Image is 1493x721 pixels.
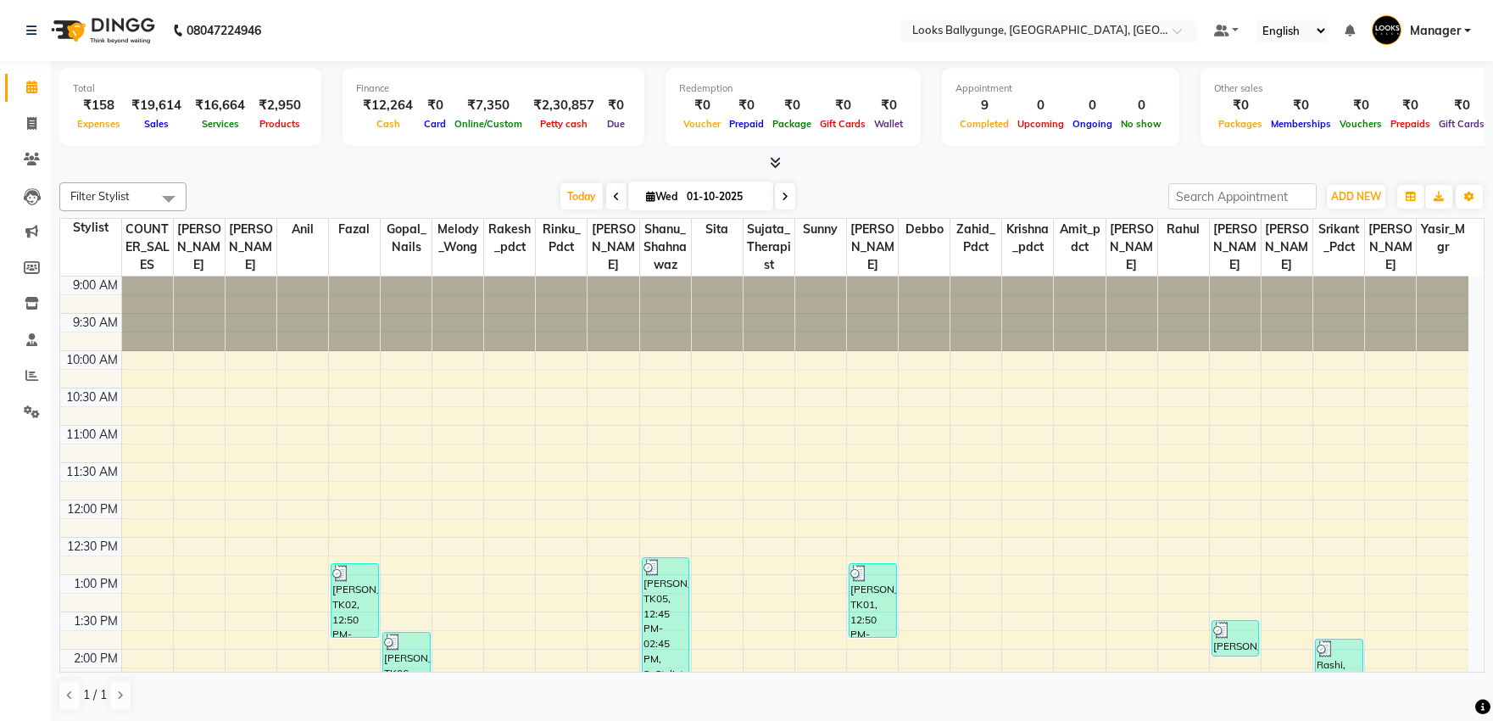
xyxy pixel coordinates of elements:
div: Total [73,81,308,96]
div: Stylist [60,219,121,237]
span: Online/Custom [450,118,526,130]
span: Filter Stylist [70,189,130,203]
span: Gopal_Nails [381,219,432,258]
span: [PERSON_NAME] [226,219,276,276]
span: Zahid_Pdct [950,219,1001,258]
span: Products [255,118,304,130]
div: 11:30 AM [63,463,121,481]
span: Melody_Wong [432,219,483,258]
div: 1:00 PM [70,575,121,593]
div: ₹2,950 [252,96,308,115]
span: Packages [1214,118,1267,130]
span: Gift Cards [1435,118,1489,130]
div: ₹16,664 [188,96,252,115]
span: [PERSON_NAME] [174,219,225,276]
div: ₹0 [1435,96,1489,115]
div: ₹0 [768,96,816,115]
span: No show [1117,118,1166,130]
div: ₹2,30,857 [526,96,601,115]
span: Due [603,118,629,130]
span: Expenses [73,118,125,130]
span: Cash [372,118,404,130]
span: Srikant_Pdct [1313,219,1364,258]
input: 2025-10-01 [682,184,766,210]
div: ₹19,614 [125,96,188,115]
div: Redemption [679,81,907,96]
span: Sales [140,118,173,130]
div: ₹0 [679,96,725,115]
button: ADD NEW [1327,185,1385,209]
div: ₹7,350 [450,96,526,115]
span: [PERSON_NAME] [588,219,638,276]
div: ₹0 [420,96,450,115]
span: Fazal [329,219,380,240]
span: Sita [692,219,743,240]
b: 08047224946 [187,7,261,54]
input: Search Appointment [1168,183,1317,210]
div: [PERSON_NAME], TK02, 12:50 PM-01:50 PM, Sr.Stylist Cut(M) (₹1000) [331,564,378,637]
span: [PERSON_NAME] [1210,219,1261,276]
span: [PERSON_NAME] [1262,219,1312,276]
div: ₹0 [816,96,870,115]
div: [PERSON_NAME] ., TK03, 01:35 PM-02:05 PM, [PERSON_NAME] Trimming (₹500) [1212,621,1259,656]
span: Prepaids [1386,118,1435,130]
span: COUNTER_SALES [122,219,173,276]
span: Petty cash [536,118,592,130]
div: ₹0 [601,96,631,115]
span: Yasir_Mgr [1417,219,1468,258]
div: 9:00 AM [70,277,121,294]
img: logo [43,7,159,54]
div: 1:30 PM [70,612,121,630]
div: [PERSON_NAME], TK05, 12:45 PM-02:45 PM, Sr.Stylist Cut(M) (₹1000),Color Touchup Inoa(M) (₹1800) [643,558,689,706]
div: Rashi, TK04, 01:50 PM-02:20 PM, Wash Conditioning L'oreal(F) (₹250) [1316,640,1362,674]
div: ₹0 [1214,96,1267,115]
div: 11:00 AM [63,426,121,444]
span: 1 / 1 [83,686,107,704]
div: ₹0 [1267,96,1335,115]
div: Finance [356,81,631,96]
div: ₹12,264 [356,96,420,115]
div: ₹158 [73,96,125,115]
div: 12:30 PM [64,538,121,556]
div: 0 [1117,96,1166,115]
div: 10:30 AM [63,388,121,406]
span: anil [277,219,328,240]
span: sunny [795,219,846,240]
span: Sujata_Therapist [744,219,794,276]
div: ₹0 [1335,96,1386,115]
span: Ongoing [1068,118,1117,130]
span: amit_pdct [1054,219,1105,258]
span: [PERSON_NAME] [847,219,898,276]
div: Other sales [1214,81,1489,96]
span: [PERSON_NAME] [1365,219,1416,276]
div: ₹0 [725,96,768,115]
div: 12:00 PM [64,500,121,518]
span: Manager [1410,22,1461,40]
span: Prepaid [725,118,768,130]
div: [PERSON_NAME], TK01, 12:50 PM-01:50 PM, [PERSON_NAME] and Gloss Experience Ritual (₹4000) [850,564,896,637]
span: Services [198,118,243,130]
div: [PERSON_NAME], TK06, 01:45 PM-02:45 PM, Pedi Labs Pedicure(F) (₹1500) [383,633,430,706]
span: Krishna_pdct [1002,219,1053,258]
span: [PERSON_NAME] [1106,219,1157,276]
span: Vouchers [1335,118,1386,130]
div: 9 [955,96,1013,115]
span: Upcoming [1013,118,1068,130]
span: Rinku_Pdct [536,219,587,258]
span: Memberships [1267,118,1335,130]
span: ADD NEW [1331,190,1381,203]
span: Gift Cards [816,118,870,130]
span: Shanu_Shahnawaz [640,219,691,276]
div: 0 [1013,96,1068,115]
div: ₹0 [870,96,907,115]
span: Wallet [870,118,907,130]
span: Rahul [1158,219,1209,240]
div: 2:00 PM [70,650,121,668]
div: 0 [1068,96,1117,115]
span: Card [420,118,450,130]
span: Completed [955,118,1013,130]
span: Wed [642,190,682,203]
span: Package [768,118,816,130]
span: Voucher [679,118,725,130]
img: Manager [1372,15,1401,45]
